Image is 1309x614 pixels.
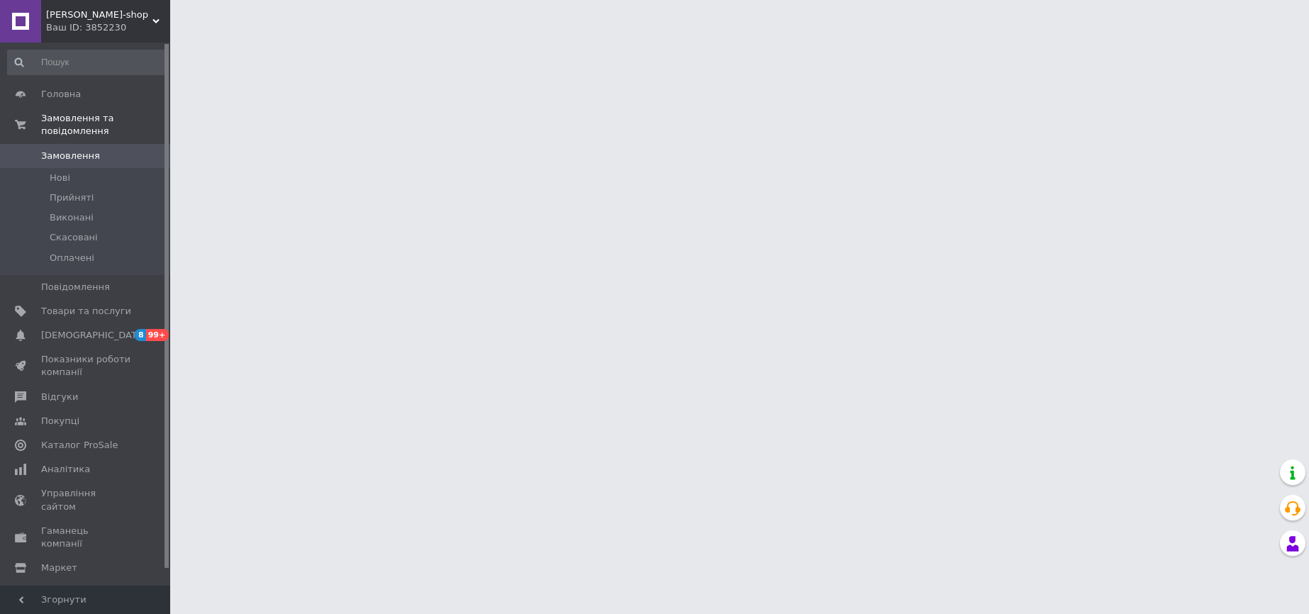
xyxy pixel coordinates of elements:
span: Нові [50,172,70,184]
span: Каталог ProSale [41,439,118,452]
span: Прийняті [50,191,94,204]
span: Скасовані [50,231,98,244]
span: Kate-shop [46,9,152,21]
input: Пошук [7,50,167,75]
span: 8 [135,329,146,341]
span: [DEMOGRAPHIC_DATA] [41,329,146,342]
span: Головна [41,88,81,101]
span: Показники роботи компанії [41,353,131,379]
span: Гаманець компанії [41,525,131,550]
span: Покупці [41,415,79,428]
span: Замовлення та повідомлення [41,112,170,138]
div: Ваш ID: 3852230 [46,21,170,34]
span: Оплачені [50,252,94,264]
span: Повідомлення [41,281,110,294]
span: Маркет [41,562,77,574]
span: Аналітика [41,463,90,476]
span: Управління сайтом [41,487,131,513]
span: 99+ [146,329,169,341]
span: Виконані [50,211,94,224]
span: Товари та послуги [41,305,131,318]
span: Замовлення [41,150,100,162]
span: Відгуки [41,391,78,403]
